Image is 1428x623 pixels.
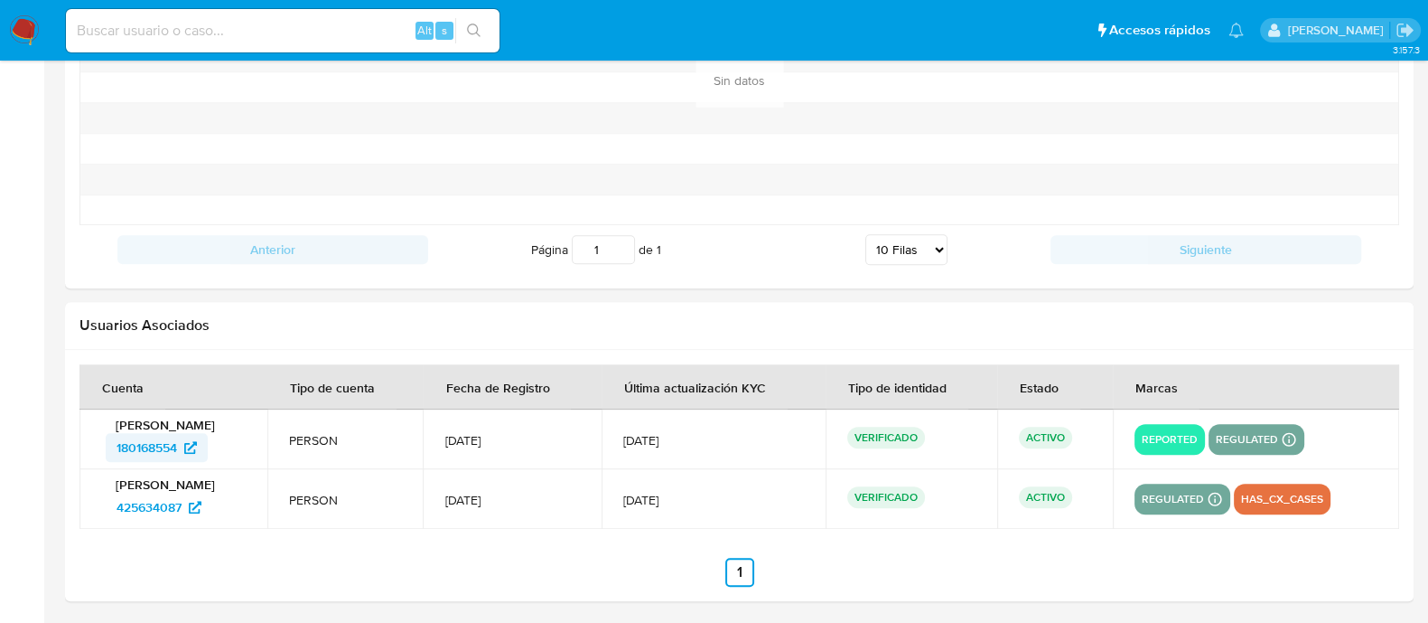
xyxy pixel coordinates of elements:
a: Salir [1395,21,1414,40]
span: 3.157.3 [1392,42,1419,57]
span: Accesos rápidos [1109,21,1210,40]
span: s [442,22,447,39]
input: Buscar usuario o caso... [66,19,499,42]
p: martin.degiuli@mercadolibre.com [1287,22,1389,39]
span: Alt [417,22,432,39]
h2: Usuarios Asociados [79,316,1399,335]
button: search-icon [455,18,492,43]
a: Notificaciones [1228,23,1244,38]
